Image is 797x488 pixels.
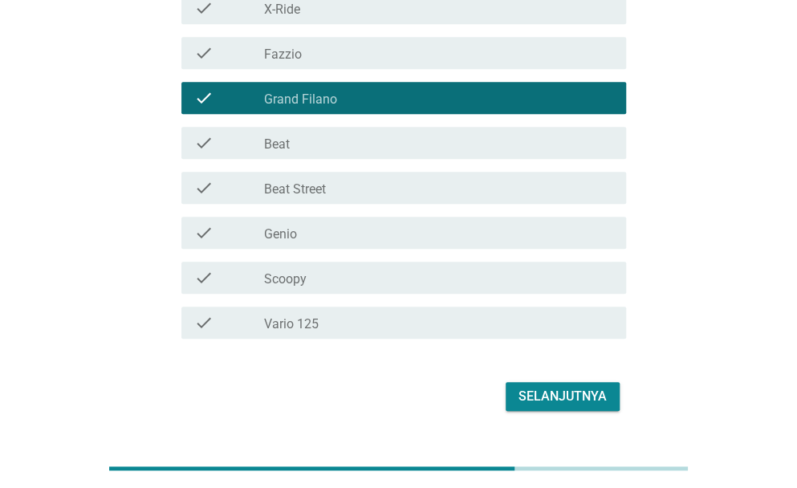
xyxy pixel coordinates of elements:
label: Beat [264,136,290,152]
i: check [194,43,213,63]
div: Selanjutnya [518,387,607,406]
i: check [194,88,213,108]
i: check [194,223,213,242]
i: check [194,313,213,332]
label: Genio [264,226,297,242]
label: Beat Street [264,181,326,197]
label: Grand Filano [264,91,337,108]
i: check [194,133,213,152]
label: X-Ride [264,2,300,18]
label: Scoopy [264,271,307,287]
i: check [194,178,213,197]
label: Vario 125 [264,316,319,332]
i: check [194,268,213,287]
label: Fazzio [264,47,302,63]
button: Selanjutnya [506,382,620,411]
